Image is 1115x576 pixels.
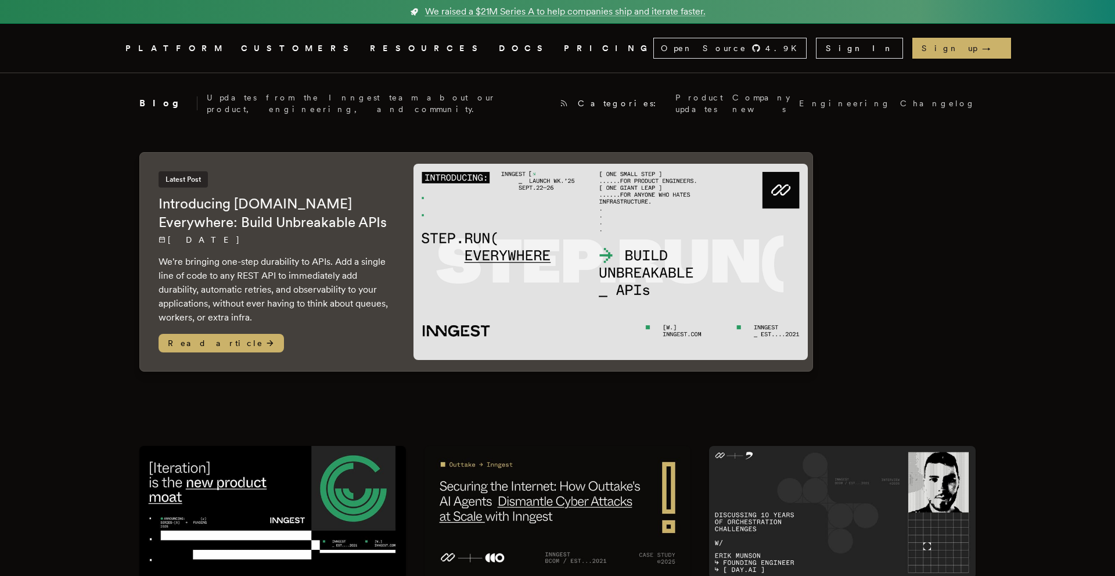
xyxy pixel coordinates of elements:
span: → [982,42,1002,54]
a: Sign up [912,38,1011,59]
h2: Blog [139,96,197,110]
a: PRICING [564,41,653,56]
a: Latest PostIntroducing [DOMAIN_NAME] Everywhere: Build Unbreakable APIs[DATE] We're bringing one-... [139,152,813,372]
p: [DATE] [159,234,390,246]
a: Engineering [799,98,891,109]
a: Company news [732,92,790,115]
h2: Introducing [DOMAIN_NAME] Everywhere: Build Unbreakable APIs [159,195,390,232]
span: Open Source [661,42,747,54]
span: Read article [159,334,284,352]
button: RESOURCES [370,41,485,56]
a: Changelog [900,98,976,109]
p: Updates from the Inngest team about our product, engineering, and community. [207,92,550,115]
a: DOCS [499,41,550,56]
span: Categories: [578,98,666,109]
img: Featured image for Introducing Step.Run Everywhere: Build Unbreakable APIs blog post [413,164,808,361]
a: CUSTOMERS [241,41,356,56]
p: We're bringing one-step durability to APIs. Add a single line of code to any REST API to immediat... [159,255,390,325]
span: We raised a $21M Series A to help companies ship and iterate faster. [425,5,706,19]
nav: Global [93,24,1022,73]
button: PLATFORM [125,41,227,56]
a: Sign In [816,38,903,59]
span: Latest Post [159,171,208,188]
span: 4.9 K [765,42,804,54]
a: Product updates [675,92,723,115]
